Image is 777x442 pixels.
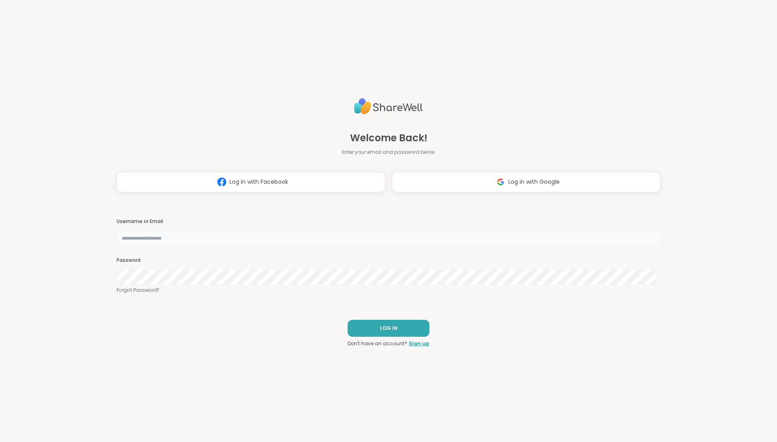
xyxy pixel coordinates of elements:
[229,178,288,186] span: Log in with Facebook
[348,340,407,347] span: Don't have an account?
[493,174,508,189] img: ShareWell Logomark
[409,340,429,347] a: Sign up
[342,149,435,156] span: Enter your email and password below
[392,172,660,192] button: Log in with Google
[117,287,660,294] a: Forgot Password?
[380,325,397,332] span: LOG IN
[354,95,423,118] img: ShareWell Logo
[117,172,385,192] button: Log in with Facebook
[350,131,427,145] span: Welcome Back!
[214,174,229,189] img: ShareWell Logomark
[117,257,660,264] h3: Password
[117,218,660,225] h3: Username or Email
[348,320,429,337] button: LOG IN
[508,178,560,186] span: Log in with Google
